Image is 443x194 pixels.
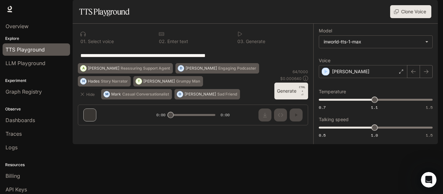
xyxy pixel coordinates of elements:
p: 64 / 1000 [293,69,308,74]
button: Clone Voice [390,5,431,18]
span: 1.5 [426,132,433,138]
button: Hide [78,89,99,99]
p: [PERSON_NAME] [186,66,217,70]
div: M [104,89,110,99]
p: Talking speed [319,117,349,122]
button: A[PERSON_NAME]Reassuring Support Agent [78,63,173,74]
p: $ 0.000640 [280,76,302,81]
button: T[PERSON_NAME]Grumpy Man [133,76,203,86]
span: 1.5 [426,105,433,110]
p: [PERSON_NAME] [185,92,216,96]
button: MMarkCasual Conversationalist [101,89,172,99]
p: 0 2 . [159,39,166,44]
p: Enter text [166,39,188,44]
p: [PERSON_NAME] [88,66,119,70]
p: 0 1 . [80,39,87,44]
div: inworld-tts-1-max [319,36,432,48]
p: Select voice [87,39,114,44]
div: D [178,63,184,74]
p: Sad Friend [217,92,237,96]
div: O [177,89,183,99]
p: 0 3 . [237,39,245,44]
span: 0.7 [319,105,326,110]
p: Voice [319,58,330,63]
span: 1.0 [371,132,378,138]
div: T [136,76,142,86]
button: GenerateCTRL +⏎ [274,83,308,99]
span: 0.5 [319,132,326,138]
p: Story Narrator [101,79,128,83]
p: Grumpy Man [176,79,200,83]
p: Temperature [319,89,346,94]
p: Model [319,29,332,33]
p: Casual Conversationalist [122,92,169,96]
div: A [80,63,86,74]
button: O[PERSON_NAME]Sad Friend [174,89,240,99]
button: D[PERSON_NAME]Engaging Podcaster [175,63,259,74]
div: inworld-tts-1-max [324,39,422,45]
p: Engaging Podcaster [218,66,256,70]
p: CTRL + [299,85,305,93]
p: Hades [88,79,100,83]
p: Mark [111,92,121,96]
p: ⏎ [299,85,305,97]
iframe: Intercom live chat [421,172,437,188]
span: 1.1 [371,105,378,110]
h1: TTS Playground [79,5,129,18]
p: [PERSON_NAME] [332,68,369,75]
p: Generate [245,39,265,44]
p: Reassuring Support Agent [121,66,170,70]
p: [PERSON_NAME] [143,79,175,83]
div: H [80,76,86,86]
button: HHadesStory Narrator [78,76,131,86]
